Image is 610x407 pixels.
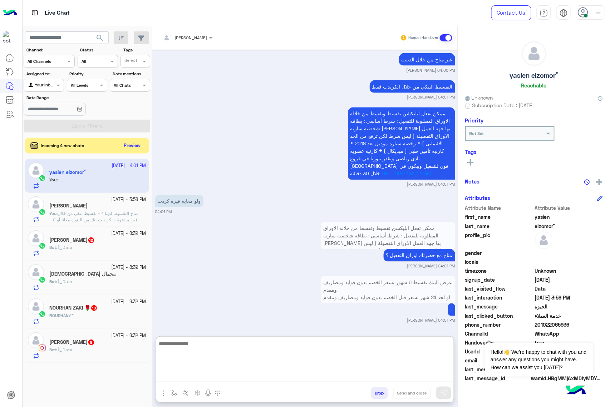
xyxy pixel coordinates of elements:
img: WhatsApp [39,208,46,216]
b: : [49,245,57,250]
span: last_message_sentiment [465,366,533,373]
h5: Moamen Farouk [49,339,95,345]
img: Logo [3,5,17,20]
b: : [49,313,70,318]
img: Trigger scenario [183,390,189,396]
p: 9/10/2025, 4:00 PM [399,53,455,66]
p: 9/10/2025, 4:01 PM [321,276,455,304]
label: Status [80,47,117,53]
span: gender [465,249,533,257]
img: hulul-logo.png [564,378,589,403]
img: 1403182699927242 [3,31,16,44]
span: null [535,249,603,257]
small: [PERSON_NAME] 04:01 PM [407,263,455,269]
small: [PERSON_NAME] 04:01 PM [407,95,455,100]
span: 201022065936 [535,321,603,328]
img: defaultAdmin.png [28,298,44,315]
span: Subscription Date : [DATE] [472,101,534,109]
img: send message [440,390,447,397]
span: 10 [91,305,97,311]
p: 9/10/2025, 4:01 PM [321,222,455,280]
span: ممكن تفعل ابليكشن تقسيط وتقسط من خلاله الاوراق المطلوبة للتفعيل : شرط أساسى : بطاقه شخصيه سارية [... [324,225,451,276]
span: Attribute Name [465,204,533,212]
b: : [49,279,57,284]
img: notes [584,179,590,185]
img: tab [30,8,39,17]
label: Channel: [26,47,74,53]
img: send attachment [159,389,168,398]
span: Data [57,347,72,352]
p: 9/10/2025, 4:01 PM [155,195,203,207]
span: الجيزه [535,303,603,310]
b: Not Set [469,131,484,136]
span: search [95,34,104,42]
span: NOURHAN [49,313,69,318]
p: 9/10/2025, 4:01 PM [348,107,455,180]
button: Trigger scenario [180,387,192,399]
span: You [49,211,56,216]
span: signup_date [465,276,533,283]
span: last_clicked_button [465,312,533,320]
span: 12 [88,237,94,243]
span: Unknown [535,267,603,275]
span: Bot [49,347,56,352]
img: Instagram [39,345,46,352]
button: select flow [168,387,180,399]
span: yasien [535,213,603,221]
span: Incoming 4 new chats [41,142,84,149]
label: Priority [69,71,106,77]
img: create order [195,390,201,396]
img: defaultAdmin.png [28,230,44,246]
img: send voice note [204,389,212,398]
span: Hello!👋 We're happy to chat with you and answer any questions you might have. How can we assist y... [485,343,593,377]
img: WhatsApp [39,311,46,318]
h6: Attributes [465,195,491,201]
p: 9/10/2025, 4:01 PM [384,249,455,262]
span: Bot [49,245,56,250]
span: Bot [49,279,56,284]
span: timezone [465,267,533,275]
span: Data [57,279,72,284]
label: Date Range [26,95,107,101]
img: defaultAdmin.png [535,231,553,249]
a: Contact Us [491,5,531,20]
img: defaultAdmin.png [522,41,546,66]
span: first_name [465,213,533,221]
img: tab [560,9,568,17]
small: [DATE] - 8:32 PM [112,332,146,339]
span: 2025-10-08T17:36:12.721Z [535,276,603,283]
label: Note mentions [113,71,149,77]
span: خدمة العملاء [535,312,603,320]
img: add [596,179,602,185]
p: 9/10/2025, 4:01 PM [448,303,455,316]
span: [PERSON_NAME] [175,35,207,40]
b: : [49,211,58,216]
small: [DATE] - 8:32 PM [112,230,146,237]
span: 9 [88,340,94,345]
span: phone_number [465,321,533,328]
a: [URL][DOMAIN_NAME] [380,171,432,177]
h5: NOURHAN ZAKI 🌹 [49,305,98,311]
span: elzomor ً [535,222,603,230]
span: 2025-10-09T12:59:11.6908798Z [535,294,603,301]
img: defaultAdmin.png [28,196,44,212]
span: last_interaction [465,294,533,301]
button: Apply Filters [24,120,150,132]
p: 9/10/2025, 4:01 PM [370,80,455,93]
button: create order [192,387,204,399]
span: last_name [465,222,533,230]
h6: Tags [465,149,603,155]
label: Assigned to: [26,71,63,77]
h5: إسلام الجمال [49,271,117,277]
h6: Reachable [521,82,547,89]
h5: Youssef Elkollaly [49,237,95,243]
span: HandoverOn [465,339,533,346]
small: 04:01 PM [155,209,172,215]
span: متاح التقسيط لدينا 1 - تقسيط بنكى من خلال فيزا مشتريات كريديت بنك من البنوك معانا أو 2 - تقسيط من... [49,211,144,235]
img: tab [540,9,548,17]
span: ChannelId [465,330,533,337]
span: Data [535,285,603,292]
span: last_message_id [465,375,530,382]
span: UserId [465,348,533,355]
small: [DATE] - 3:58 PM [112,196,146,203]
